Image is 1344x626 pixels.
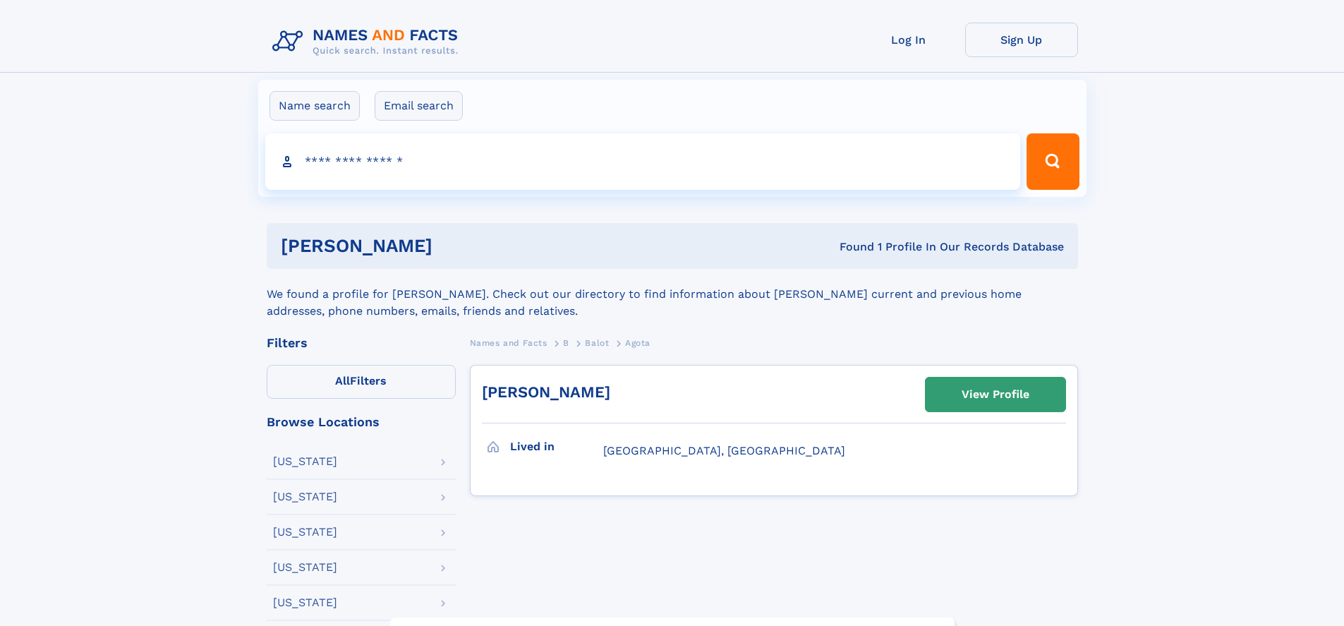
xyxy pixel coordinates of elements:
[563,338,569,348] span: B
[636,239,1064,255] div: Found 1 Profile In Our Records Database
[267,337,456,349] div: Filters
[273,456,337,467] div: [US_STATE]
[926,378,1065,411] a: View Profile
[273,597,337,608] div: [US_STATE]
[563,334,569,351] a: B
[482,383,610,401] a: [PERSON_NAME]
[267,365,456,399] label: Filters
[470,334,547,351] a: Names and Facts
[375,91,463,121] label: Email search
[965,23,1078,57] a: Sign Up
[335,374,350,387] span: All
[273,562,337,573] div: [US_STATE]
[1027,133,1079,190] button: Search Button
[962,378,1029,411] div: View Profile
[267,269,1078,320] div: We found a profile for [PERSON_NAME]. Check out our directory to find information about [PERSON_N...
[273,526,337,538] div: [US_STATE]
[270,91,360,121] label: Name search
[265,133,1021,190] input: search input
[585,338,609,348] span: Balot
[267,416,456,428] div: Browse Locations
[281,237,636,255] h1: [PERSON_NAME]
[510,435,603,459] h3: Lived in
[267,23,470,61] img: Logo Names and Facts
[625,338,650,348] span: Agota
[603,444,845,457] span: [GEOGRAPHIC_DATA], [GEOGRAPHIC_DATA]
[273,491,337,502] div: [US_STATE]
[852,23,965,57] a: Log In
[585,334,609,351] a: Balot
